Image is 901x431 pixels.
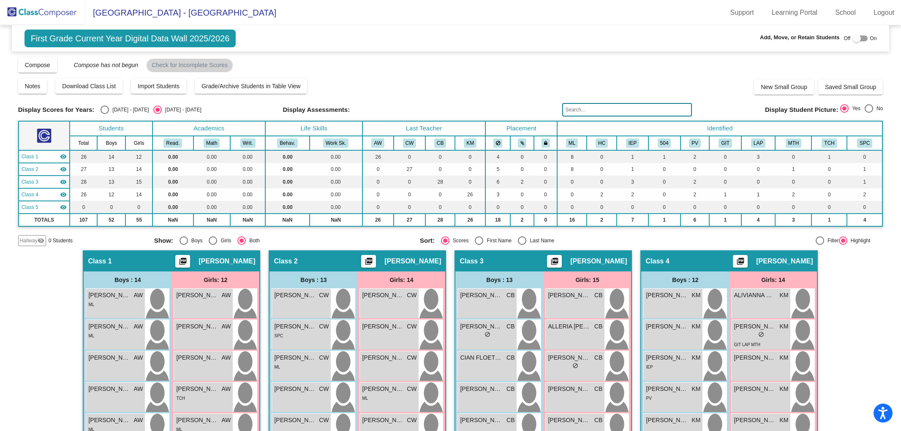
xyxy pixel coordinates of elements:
td: 0 [394,176,426,188]
td: 1 [811,214,847,226]
td: NaN [152,214,193,226]
td: 2 [775,188,811,201]
span: Class 4 [22,191,38,198]
button: New Small Group [754,79,814,95]
span: Sort: [420,237,435,244]
button: HC [596,138,608,148]
th: Multilingual English Learner [557,136,587,150]
div: Both [246,237,260,244]
td: 0 [534,150,557,163]
td: 2 [587,188,617,201]
td: 1 [775,163,811,176]
td: 3 [485,188,510,201]
button: Read. [163,138,182,148]
th: Identified [557,121,882,136]
div: First Name [483,237,512,244]
button: PV [689,138,701,148]
td: 0.00 [230,150,265,163]
td: 0 [425,201,455,214]
td: 1 [648,150,681,163]
td: 3 [775,214,811,226]
td: 2 [847,188,882,201]
td: 26 [362,214,394,226]
td: NaN [265,214,309,226]
span: Class 2 [274,257,297,266]
th: Cassandra Backlund [425,136,455,150]
button: MTH [786,138,802,148]
td: 0 [425,188,455,201]
td: 0 [681,163,710,176]
td: 2 [681,150,710,163]
mat-icon: picture_as_pdf [735,257,746,269]
td: 0.00 [152,163,193,176]
td: 1 [709,214,741,226]
div: Girls: 14 [357,271,445,288]
button: CB [434,138,446,148]
span: Class 1 [22,153,38,160]
td: 0 [587,201,617,214]
td: 0 [648,163,681,176]
div: Last Name [526,237,554,244]
mat-radio-group: Select an option [101,106,201,114]
button: AW [371,138,384,148]
button: Print Students Details [547,255,562,268]
td: 0.00 [152,176,193,188]
button: KM [464,138,476,148]
th: Parent Volunteer [681,136,710,150]
td: 1 [847,163,882,176]
td: 0.00 [152,201,193,214]
span: [PERSON_NAME] [570,257,627,266]
td: 0 [362,176,394,188]
th: Intervention Team Watchlist [709,136,741,150]
td: 0 [510,163,534,176]
td: 0 [587,163,617,176]
td: 0 [709,201,741,214]
td: 0.00 [310,163,362,176]
td: 0 [557,201,587,214]
td: 0 [587,176,617,188]
button: Print Students Details [733,255,748,268]
td: 0 [534,214,557,226]
span: AW [133,291,143,300]
td: 12 [125,150,152,163]
td: 1 [741,188,775,201]
td: 2 [510,214,534,226]
span: Display Assessments: [283,106,350,114]
a: School [828,6,863,19]
td: 0 [648,188,681,201]
td: 0.00 [152,188,193,201]
td: TOTALS [19,214,70,226]
button: IEP [626,138,639,148]
th: Reading Specialist Support [741,136,775,150]
th: Students [70,121,152,136]
td: No teacher - No Class Name [19,201,70,214]
span: ALIVIANNA MOCK [734,291,776,300]
td: 0 [362,163,394,176]
td: 0 [534,201,557,214]
th: Speech Only [847,136,882,150]
th: Keep with students [510,136,534,150]
button: Grade/Archive Students in Table View [195,79,308,94]
td: 0.00 [193,176,230,188]
td: 0.00 [310,188,362,201]
td: 3 [617,176,648,188]
td: 0 [510,188,534,201]
td: 0 [510,150,534,163]
span: Import Students [138,83,180,89]
td: 5 [485,163,510,176]
td: 0.00 [310,201,362,214]
th: Math Pullout Support [775,136,811,150]
span: On [870,35,877,42]
button: Saved Small Group [818,79,883,95]
td: 0 [362,201,394,214]
button: Download Class List [55,79,122,94]
td: 2 [681,188,710,201]
span: Class 3 [22,178,38,186]
span: Add, Move, or Retain Students [760,33,840,42]
td: 28 [425,176,455,188]
th: Highly Capable [587,136,617,150]
span: Class 3 [460,257,483,266]
mat-radio-group: Select an option [420,236,679,245]
td: 0.00 [265,188,309,201]
span: Saved Small Group [825,84,876,90]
